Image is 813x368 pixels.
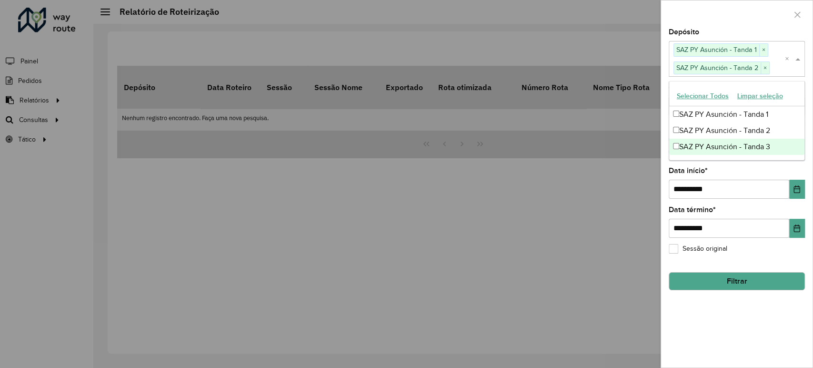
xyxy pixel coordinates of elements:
[759,44,768,56] span: ×
[672,89,733,103] button: Selecionar Todos
[669,165,708,176] label: Data início
[669,26,699,38] label: Depósito
[674,44,759,55] span: SAZ PY Asunción - Tanda 1
[669,106,804,123] div: SAZ PY Asunción - Tanda 1
[789,219,805,238] button: Choose Date
[669,81,805,161] ng-dropdown-panel: Options list
[785,53,793,65] span: Clear all
[789,180,805,199] button: Choose Date
[669,123,804,139] div: SAZ PY Asunción - Tanda 2
[669,204,716,215] label: Data término
[674,62,761,73] span: SAZ PY Asunción - Tanda 2
[669,244,727,254] label: Sessão original
[669,139,804,155] div: SAZ PY Asunción - Tanda 3
[669,272,805,290] button: Filtrar
[761,62,769,74] span: ×
[733,89,787,103] button: Limpar seleção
